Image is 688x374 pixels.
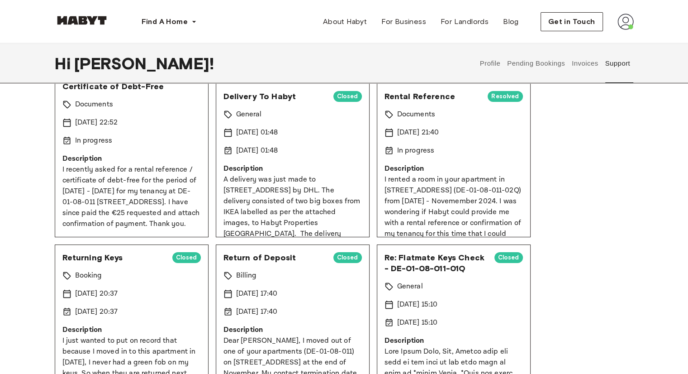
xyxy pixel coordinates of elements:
span: Get in Touch [548,16,595,27]
span: For Landlords [441,16,489,27]
p: [DATE] 01:48 [236,145,278,156]
span: Find A Home [142,16,188,27]
span: Closed [494,253,523,262]
p: [DATE] 21:40 [397,127,439,138]
span: Rental Reference [384,91,481,102]
p: [DATE] 15:10 [397,299,438,310]
p: [DATE] 20:37 [75,307,118,317]
p: Booking [75,270,102,281]
button: Support [604,43,631,83]
a: Blog [496,13,526,31]
button: Get in Touch [541,12,603,31]
p: Description [223,163,362,174]
p: Documents [75,99,113,110]
span: For Business [381,16,426,27]
p: Description [62,153,201,164]
p: Description [384,163,523,174]
a: For Business [374,13,433,31]
span: Closed [172,253,201,262]
p: I rented a room in your apartment in [STREET_ADDRESS] (DE-01-08-011-02Q) from [DATE] - Novemember... [384,174,523,348]
p: [DATE] 01:48 [236,127,278,138]
span: About Habyt [323,16,367,27]
a: About Habyt [316,13,374,31]
p: In progress [75,135,113,146]
p: [DATE] 17:40 [236,307,278,317]
img: avatar [617,14,634,30]
p: Description [62,325,201,336]
span: Blog [503,16,519,27]
p: General [236,109,262,120]
div: user profile tabs [476,43,633,83]
span: Resolved [488,92,522,101]
span: Returning Keys [62,252,165,263]
button: Pending Bookings [506,43,566,83]
img: Habyt [55,16,109,25]
p: Description [223,325,362,336]
span: Closed [333,253,362,262]
span: [PERSON_NAME] ! [74,54,214,73]
span: Delivery To Habyt [223,91,326,102]
button: Invoices [570,43,599,83]
p: General [397,281,423,292]
p: Description [384,336,523,346]
p: I recently asked for a rental reference / certificate of debt-free for the period of [DATE] - [DA... [62,164,201,230]
span: Hi [55,54,74,73]
p: [DATE] 17:40 [236,288,278,299]
span: Closed [333,92,362,101]
button: Profile [479,43,502,83]
span: Re: Flatmate Keys Check - DE-01-08-011-01Q [384,252,487,274]
button: Find A Home [134,13,204,31]
p: [DATE] 15:10 [397,317,438,328]
p: In progress [397,145,435,156]
p: [DATE] 22:52 [75,117,118,128]
a: For Landlords [433,13,496,31]
p: Documents [397,109,435,120]
p: Billing [236,270,257,281]
span: Return of Deposit [223,252,326,263]
p: [DATE] 20:37 [75,288,118,299]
